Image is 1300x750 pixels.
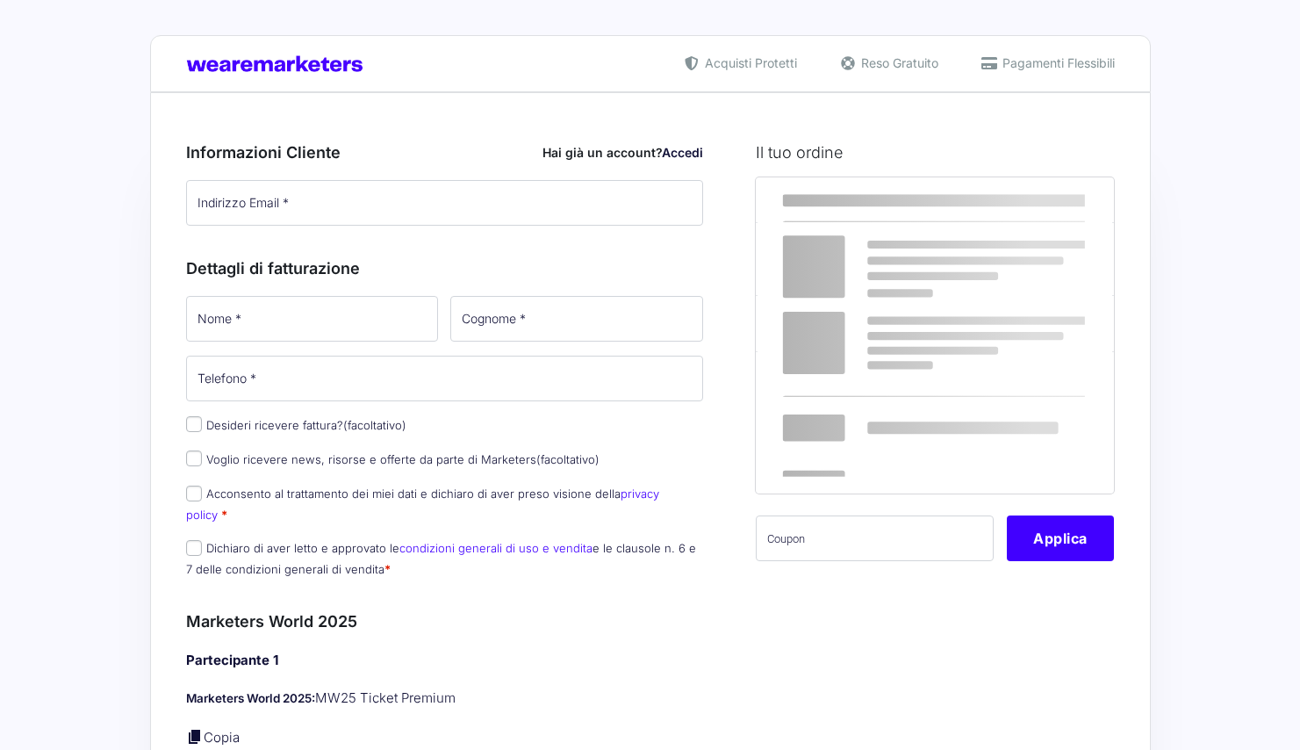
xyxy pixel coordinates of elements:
[186,256,704,280] h3: Dettagli di fatturazione
[542,143,703,162] div: Hai già un account?
[756,141,1114,164] h3: Il tuo ordine
[756,296,962,351] th: Subtotale
[756,351,962,493] th: Totale
[186,356,704,401] input: Telefono *
[186,691,315,705] strong: Marketers World 2025:
[1007,516,1114,561] button: Applica
[962,177,1115,223] th: Subtotale
[756,177,962,223] th: Prodotto
[186,540,202,556] input: Dichiaro di aver letto e approvato lecondizioni generali di uso e venditae le clausole n. 6 e 7 d...
[186,451,202,466] input: Voglio ricevere news, risorse e offerte da parte di Marketers(facoltativo)
[204,729,240,746] a: Copia
[186,689,704,709] p: MW25 Ticket Premium
[343,418,406,432] span: (facoltativo)
[186,541,696,575] label: Dichiaro di aver letto e approvato le e le clausole n. 6 e 7 delle condizioni generali di vendita
[186,416,202,432] input: Desideri ricevere fattura?(facoltativo)
[399,541,593,555] a: condizioni generali di uso e vendita
[186,180,704,226] input: Indirizzo Email *
[450,296,703,342] input: Cognome *
[756,516,994,561] input: Coupon
[186,487,659,521] label: Acconsento al trattamento dei miei dati e dichiaro di aver preso visione della
[186,418,406,432] label: Desideri ricevere fattura?
[186,141,704,164] h3: Informazioni Cliente
[756,223,962,296] td: Marketers World 2025 - MW25 Ticket Premium
[186,452,600,466] label: Voglio ricevere news, risorse e offerte da parte di Marketers
[186,609,704,633] h3: Marketers World 2025
[186,296,439,342] input: Nome *
[186,651,704,671] h4: Partecipante 1
[186,487,659,521] a: privacy policy
[857,54,938,72] span: Reso Gratuito
[700,54,797,72] span: Acquisti Protetti
[662,145,703,160] a: Accedi
[186,486,202,501] input: Acconsento al trattamento dei miei dati e dichiaro di aver preso visione dellaprivacy policy
[536,452,600,466] span: (facoltativo)
[998,54,1115,72] span: Pagamenti Flessibili
[186,728,204,746] a: Copia i dettagli dell'acquirente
